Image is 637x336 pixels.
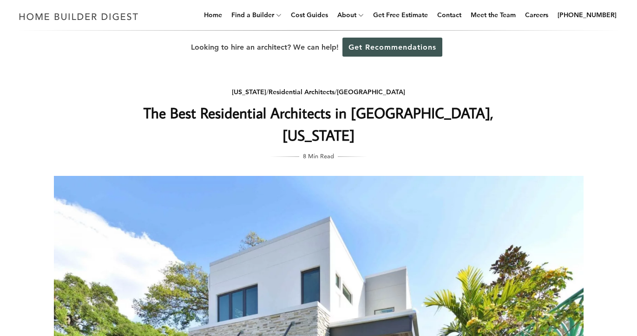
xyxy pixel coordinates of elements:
h1: The Best Residential Architects in [GEOGRAPHIC_DATA], [US_STATE] [133,102,504,146]
a: [US_STATE] [232,88,266,96]
a: Get Recommendations [342,38,442,57]
a: Residential Architects [269,88,335,96]
a: [GEOGRAPHIC_DATA] [337,88,405,96]
div: / / [133,86,504,98]
img: Home Builder Digest [15,7,143,26]
span: 8 Min Read [303,151,334,161]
